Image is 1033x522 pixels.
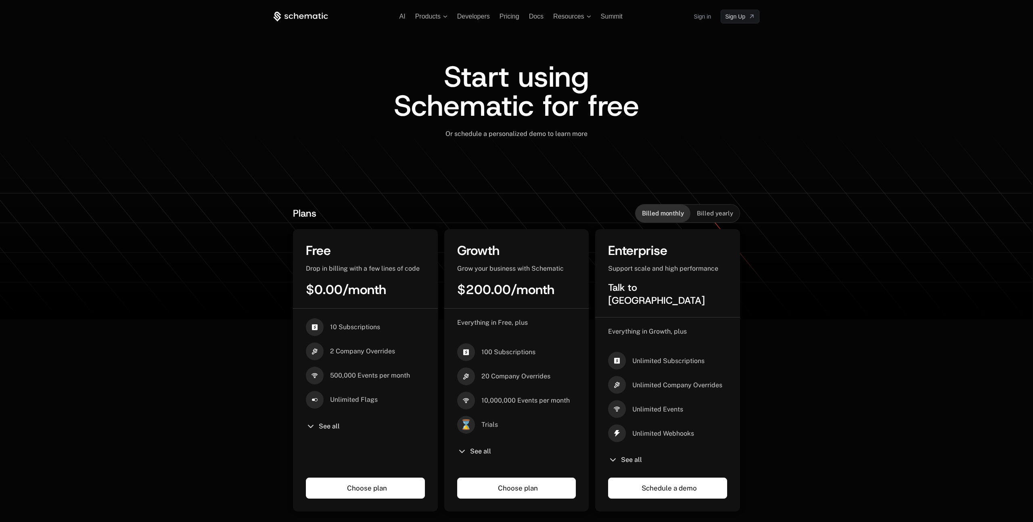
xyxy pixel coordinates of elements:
span: $200.00 [457,281,511,298]
span: Unlimited Company Overrides [632,381,722,390]
span: Billed monthly [642,209,684,217]
span: / month [511,281,554,298]
span: 500,000 Events per month [330,371,410,380]
i: cashapp [608,352,626,370]
span: Trials [481,420,498,429]
span: Talk to [GEOGRAPHIC_DATA] [608,281,705,307]
a: Schedule a demo [608,478,727,499]
span: Unlimited Webhooks [632,429,694,438]
span: 100 Subscriptions [481,348,535,357]
span: Unlimited Subscriptions [632,357,705,365]
a: Sign in [694,10,711,23]
i: signal [608,400,626,418]
a: Developers [457,13,490,20]
span: Sign Up [725,13,745,21]
span: ⌛ [457,416,475,434]
a: Pricing [500,13,519,20]
i: signal [306,367,324,384]
a: Docs [529,13,544,20]
span: Enterprise [608,242,667,259]
a: Choose plan [306,478,425,499]
span: Grow your business with Schematic [457,265,564,272]
i: chevron-down [457,447,467,456]
i: cashapp [306,318,324,336]
span: See all [470,448,491,455]
i: hammer [306,342,324,360]
a: AI [399,13,406,20]
a: Choose plan [457,478,576,499]
i: thunder [608,424,626,442]
span: Everything in Growth, plus [608,328,687,335]
span: Growth [457,242,500,259]
span: 10,000,000 Events per month [481,396,570,405]
i: boolean-on [306,391,324,409]
span: See all [319,423,340,430]
i: chevron-down [306,422,316,431]
span: Or schedule a personalized demo to learn more [445,130,588,138]
span: Billed yearly [697,209,733,217]
i: hammer [457,367,475,385]
i: signal [457,392,475,409]
span: Everything in Free, plus [457,319,528,326]
span: 20 Company Overrides [481,372,550,381]
i: hammer [608,376,626,394]
span: $0.00 [306,281,343,298]
span: 2 Company Overrides [330,347,395,356]
a: Summit [601,13,623,20]
span: 10 Subscriptions [330,323,380,332]
span: Plans [293,207,316,220]
span: Free [306,242,331,259]
i: chevron-down [608,455,618,465]
span: See all [621,457,642,463]
span: Unlimited Flags [330,395,378,404]
span: Unlimited Events [632,405,683,414]
span: Products [415,13,441,20]
span: Support scale and high performance [608,265,718,272]
span: Drop in billing with a few lines of code [306,265,420,272]
span: Resources [553,13,584,20]
span: Start using Schematic for free [394,57,639,125]
i: cashapp [457,343,475,361]
span: / month [343,281,386,298]
a: [object Object] [721,10,759,23]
